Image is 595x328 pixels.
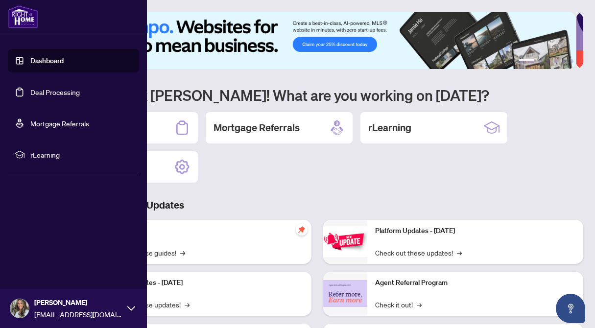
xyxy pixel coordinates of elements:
[51,86,583,104] h1: Welcome back [PERSON_NAME]! What are you working on [DATE]?
[538,59,542,63] button: 2
[30,56,64,65] a: Dashboard
[34,309,122,320] span: [EMAIL_ADDRESS][DOMAIN_NAME]
[323,226,367,257] img: Platform Updates - June 23, 2025
[375,247,462,258] a: Check out these updates!→
[30,88,80,96] a: Deal Processing
[556,294,585,323] button: Open asap
[562,59,566,63] button: 5
[375,226,576,236] p: Platform Updates - [DATE]
[323,280,367,307] img: Agent Referral Program
[10,299,29,318] img: Profile Icon
[375,278,576,288] p: Agent Referral Program
[30,149,132,160] span: rLearning
[519,59,534,63] button: 1
[51,198,583,212] h3: Brokerage & Industry Updates
[570,59,573,63] button: 6
[368,121,411,135] h2: rLearning
[554,59,558,63] button: 4
[296,224,308,235] span: pushpin
[457,247,462,258] span: →
[417,299,422,310] span: →
[214,121,300,135] h2: Mortgage Referrals
[180,247,185,258] span: →
[30,119,89,128] a: Mortgage Referrals
[51,12,576,69] img: Slide 0
[103,278,304,288] p: Platform Updates - [DATE]
[375,299,422,310] a: Check it out!→
[103,226,304,236] p: Self-Help
[8,5,38,28] img: logo
[34,297,122,308] span: [PERSON_NAME]
[185,299,190,310] span: →
[546,59,550,63] button: 3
